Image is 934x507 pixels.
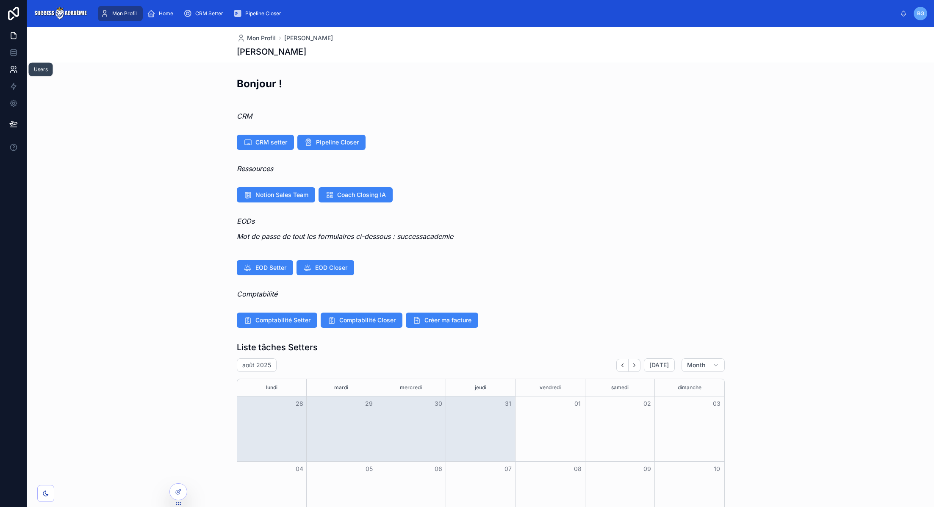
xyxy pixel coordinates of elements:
[144,6,179,21] a: Home
[712,464,722,474] button: 10
[237,112,252,120] em: CRM
[247,34,276,42] span: Mon Profil
[364,464,374,474] button: 05
[231,6,287,21] a: Pipeline Closer
[181,6,229,21] a: CRM Setter
[447,379,514,396] div: jeudi
[297,260,354,275] button: EOD Closer
[616,359,629,372] button: Back
[237,290,277,298] em: Comptabilité
[255,263,286,272] span: EOD Setter
[237,164,273,173] em: Ressources
[255,191,308,199] span: Notion Sales Team
[424,316,471,324] span: Créer ma facture
[255,316,310,324] span: Comptabilité Setter
[433,399,443,409] button: 30
[917,10,924,17] span: BG
[237,260,293,275] button: EOD Setter
[656,379,723,396] div: dimanche
[255,138,287,147] span: CRM setter
[587,379,653,396] div: samedi
[308,379,374,396] div: mardi
[339,316,396,324] span: Comptabilité Closer
[237,313,317,328] button: Comptabilité Setter
[237,135,294,150] button: CRM setter
[294,464,305,474] button: 04
[433,464,443,474] button: 06
[237,187,315,202] button: Notion Sales Team
[297,135,366,150] button: Pipeline Closer
[642,464,652,474] button: 09
[712,399,722,409] button: 03
[245,10,281,17] span: Pipeline Closer
[195,10,223,17] span: CRM Setter
[377,379,444,396] div: mercredi
[321,313,402,328] button: Comptabilité Closer
[629,359,640,372] button: Next
[337,191,386,199] span: Coach Closing IA
[237,46,306,58] h1: [PERSON_NAME]
[242,361,271,369] h2: août 2025
[649,361,669,369] span: [DATE]
[316,138,359,147] span: Pipeline Closer
[406,313,478,328] button: Créer ma facture
[517,379,583,396] div: vendredi
[319,187,393,202] button: Coach Closing IA
[503,399,513,409] button: 31
[284,34,333,42] a: [PERSON_NAME]
[503,464,513,474] button: 07
[644,358,675,372] button: [DATE]
[364,399,374,409] button: 29
[682,358,725,372] button: Month
[294,399,305,409] button: 28
[237,341,318,353] h1: Liste tâches Setters
[237,77,282,91] h2: Bonjour !
[573,464,583,474] button: 08
[237,34,276,42] a: Mon Profil
[238,379,305,396] div: lundi
[34,66,48,73] div: Users
[34,7,87,20] img: App logo
[642,399,652,409] button: 02
[315,263,347,272] span: EOD Closer
[573,399,583,409] button: 01
[94,4,900,23] div: scrollable content
[237,217,255,225] em: EODs
[687,361,706,369] span: Month
[98,6,143,21] a: Mon Profil
[159,10,173,17] span: Home
[112,10,137,17] span: Mon Profil
[237,232,453,241] em: Mot de passe de tout les formulaires ci-dessous : successacademie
